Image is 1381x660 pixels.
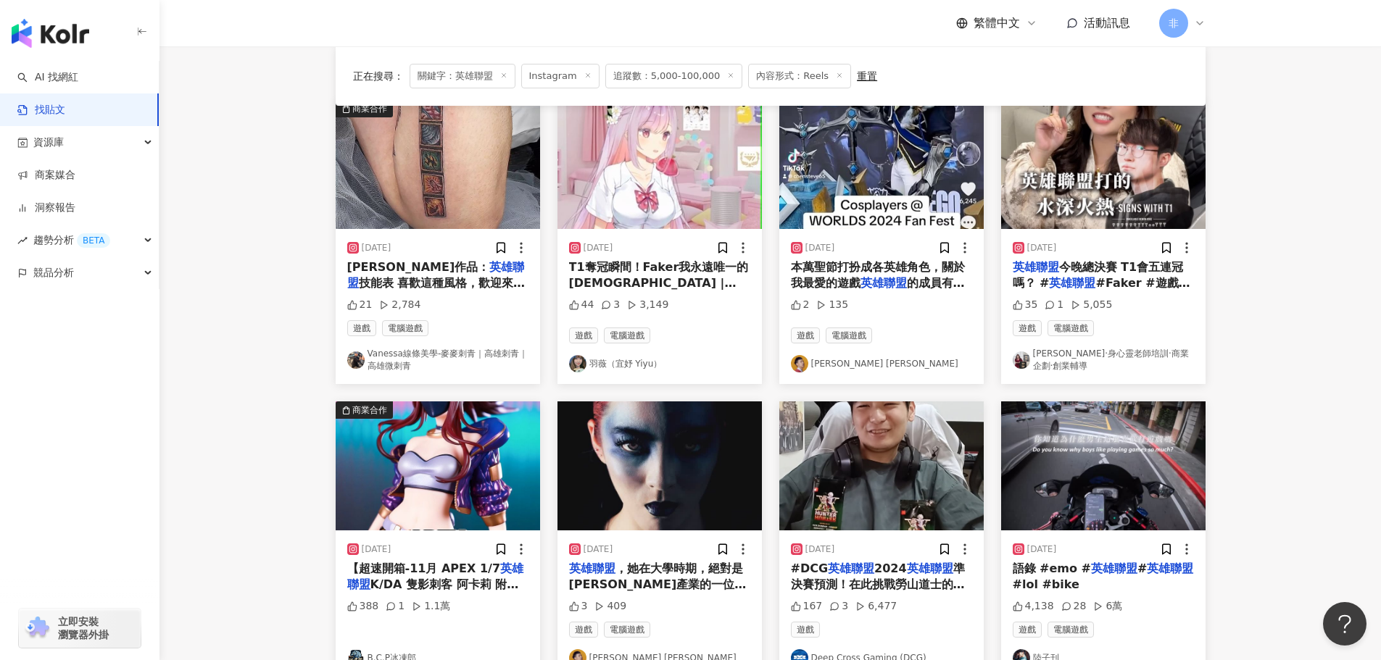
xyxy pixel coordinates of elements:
[336,401,540,530] button: 商業合作
[601,298,620,312] div: 3
[353,70,404,82] span: 正在搜尋 ：
[410,64,515,88] span: 關鍵字：英雄聯盟
[748,64,851,88] span: 內容形式：Reels
[347,599,379,614] div: 388
[974,15,1020,31] span: 繁體中文
[521,64,600,88] span: Instagram
[1048,622,1094,638] span: 電腦遊戲
[828,561,874,575] mark: 英雄聯盟
[347,276,526,338] span: 技能表 喜歡這種風格，歡迎來官方Line找[PERSON_NAME]預約。#[PERSON_NAME]刺青 #高雄刺青 #
[17,235,28,246] span: rise
[1013,276,1190,306] span: #Faker #遊戲人生 #LOL #t1
[77,233,110,248] div: BETA
[791,260,965,290] span: 本萬聖節打扮成各英雄角色，關於我最愛的遊戲
[779,100,984,229] img: post-image
[336,401,540,530] img: post-image
[805,242,835,254] div: [DATE]
[58,615,109,641] span: 立即安裝 瀏覽器外掛
[791,599,823,614] div: 167
[1013,561,1091,575] span: 語錄 #emo #
[569,327,598,343] span: 遊戲
[23,617,51,640] img: chrome extension
[557,401,762,530] img: post-image
[362,543,391,556] div: [DATE]
[791,561,965,608] span: 準決賽預測！在此挑戰勞山道士的威力，誰才是真正的冥燈？
[347,320,376,336] span: 遊戲
[1013,577,1079,591] span: #lol #bike
[1027,242,1057,254] div: [DATE]
[874,561,907,575] span: 2024
[1001,100,1206,229] img: post-image
[907,561,953,575] mark: 英雄聯盟
[569,622,598,638] span: 遊戲
[1084,16,1130,30] span: 活動訊息
[557,100,762,229] img: post-image
[855,599,897,614] div: 6,477
[1147,561,1193,575] mark: 英雄聯盟
[1013,260,1184,290] span: 今晚總決賽 T1會五連冠嗎？ #
[386,599,405,614] div: 1
[379,298,420,312] div: 2,784
[17,103,65,117] a: 找貼文
[1091,561,1137,575] mark: 英雄聯盟
[569,355,586,372] img: KOL Avatar
[604,327,650,343] span: 電腦遊戲
[347,348,528,372] a: KOL AvatarVanessa線條美學-麥麥刺青｜高雄刺青｜高雄微刺青
[352,101,387,116] div: 商業合作
[627,298,668,312] div: 3,149
[569,355,750,372] a: KOL Avatar羽薇（宜妤 Yiyu）
[569,260,749,306] span: T1奪冠瞬間！Faker我永遠唯一的[DEMOGRAPHIC_DATA] | 2024
[1013,320,1042,336] span: 遊戲
[569,298,594,312] div: 44
[1169,15,1179,31] span: 非
[412,599,450,614] div: 1.1萬
[791,355,808,372] img: KOL Avatar
[584,543,613,556] div: [DATE]
[584,242,613,254] div: [DATE]
[1045,298,1063,312] div: 1
[1013,348,1194,372] a: KOL Avatar[PERSON_NAME]·身心靈老師培訓·商業企劃·創業輔導
[1093,599,1122,614] div: 6萬
[569,561,747,608] span: ，她在大學時期，絕對是[PERSON_NAME]產業的一位女戰神。 #happy #life #快樂 #
[33,256,74,289] span: 競品分析
[779,401,984,530] img: post-image
[1137,561,1147,575] span: #
[816,298,848,312] div: 135
[1323,602,1367,646] iframe: Help Scout Beacon - Open
[33,224,110,256] span: 趨勢分析
[829,599,848,614] div: 3
[336,100,540,229] button: 商業合作
[1027,543,1057,556] div: [DATE]
[805,543,835,556] div: [DATE]
[1071,298,1112,312] div: 5,055
[1013,298,1038,312] div: 35
[1013,351,1030,369] img: KOL Avatar
[569,561,615,575] mark: 英雄聯盟
[19,609,141,648] a: chrome extension立即安裝 瀏覽器外掛
[17,70,78,85] a: searchAI 找網紅
[347,561,501,575] span: 【超速開箱-11月 APEX 1/7
[791,561,829,575] span: #DCG
[17,201,75,215] a: 洞察報告
[1061,599,1087,614] div: 28
[604,622,650,638] span: 電腦遊戲
[791,355,972,372] a: KOL Avatar[PERSON_NAME] [PERSON_NAME]
[791,298,810,312] div: 2
[347,260,490,274] span: [PERSON_NAME]作品：
[569,599,588,614] div: 3
[857,70,877,82] div: 重置
[1048,320,1094,336] span: 電腦遊戲
[791,622,820,638] span: 遊戲
[1013,622,1042,638] span: 遊戲
[347,298,373,312] div: 21
[791,327,820,343] span: 遊戲
[382,320,428,336] span: 電腦遊戲
[33,126,64,159] span: 資源庫
[1013,599,1054,614] div: 4,138
[1001,401,1206,530] img: post-image
[605,64,743,88] span: 追蹤數：5,000-100,000
[594,599,626,614] div: 409
[347,351,365,369] img: KOL Avatar
[17,168,75,183] a: 商案媒合
[1049,276,1095,290] mark: 英雄聯盟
